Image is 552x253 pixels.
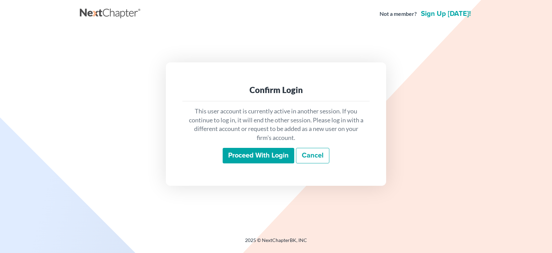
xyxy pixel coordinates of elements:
div: 2025 © NextChapterBK, INC [80,237,472,249]
p: This user account is currently active in another session. If you continue to log in, it will end ... [188,107,364,142]
strong: Not a member? [380,10,417,18]
a: Sign up [DATE]! [420,10,472,17]
input: Proceed with login [223,148,294,164]
a: Cancel [296,148,329,164]
div: Confirm Login [188,84,364,95]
